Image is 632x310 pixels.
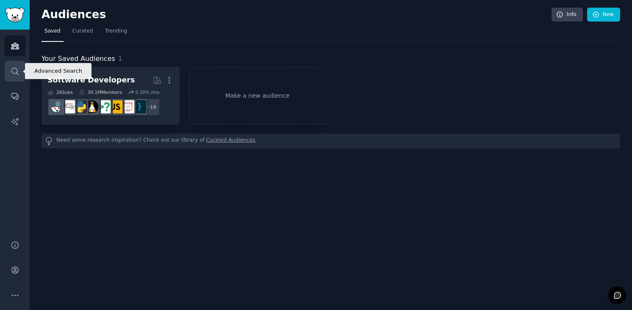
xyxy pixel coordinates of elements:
[74,100,87,113] img: Python
[105,27,127,35] span: Trending
[5,8,25,22] img: GummySearch logo
[50,100,63,113] img: reactjs
[47,89,73,95] div: 26 Sub s
[188,67,327,125] a: Make a new audience
[109,100,122,113] img: javascript
[79,89,122,95] div: 30.1M Members
[118,55,122,63] span: 1
[62,100,75,113] img: learnpython
[552,8,583,22] a: Info
[72,27,93,35] span: Curated
[42,134,620,148] div: Need some research inspiration? Check out our library of
[102,25,130,42] a: Trending
[42,8,552,22] h2: Audiences
[135,89,159,95] div: 0.30 % /mo
[86,100,99,113] img: linux
[42,54,115,64] span: Your Saved Audiences
[47,75,135,85] div: Software Developers
[121,100,134,113] img: webdev
[69,25,96,42] a: Curated
[42,67,180,125] a: Software Developers26Subs30.1MMembers0.30% /mo+18programmingwebdevjavascriptcscareerquestionslinu...
[587,8,620,22] a: New
[44,27,61,35] span: Saved
[42,25,64,42] a: Saved
[133,100,146,113] img: programming
[97,100,111,113] img: cscareerquestions
[142,98,160,116] div: + 18
[206,137,255,145] a: Curated Audiences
